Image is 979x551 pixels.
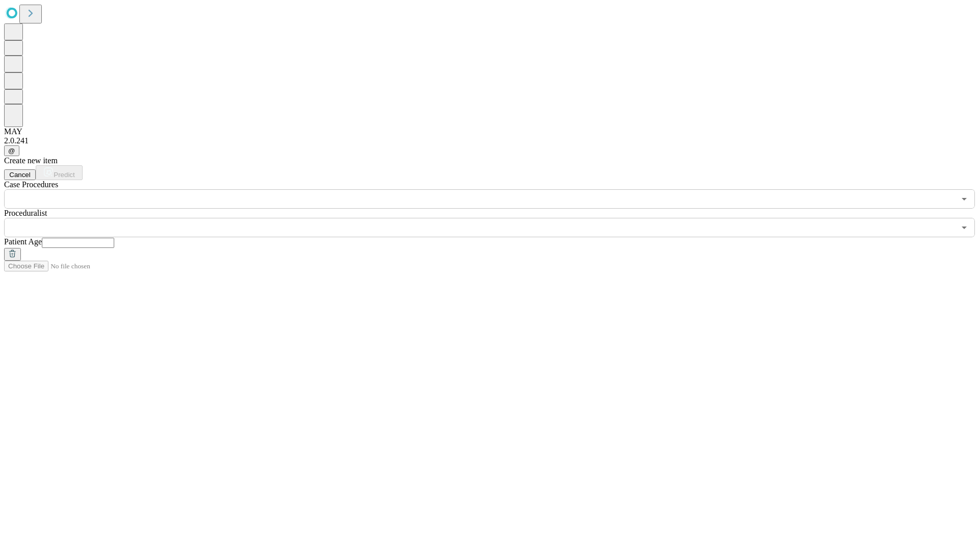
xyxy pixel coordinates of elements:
[4,209,47,217] span: Proceduralist
[4,136,975,145] div: 2.0.241
[4,169,36,180] button: Cancel
[9,171,31,179] span: Cancel
[36,165,83,180] button: Predict
[8,147,15,155] span: @
[4,127,975,136] div: MAY
[4,156,58,165] span: Create new item
[54,171,74,179] span: Predict
[957,220,971,235] button: Open
[957,192,971,206] button: Open
[4,237,42,246] span: Patient Age
[4,145,19,156] button: @
[4,180,58,189] span: Scheduled Procedure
